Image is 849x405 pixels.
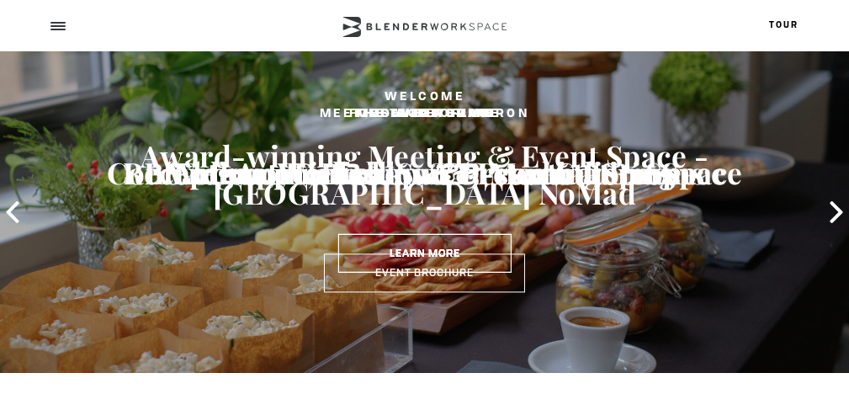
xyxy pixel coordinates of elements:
h2: Welcome [42,88,806,109]
h2: Food & Beverage [42,104,806,125]
a: Tour [769,21,799,29]
a: Event Brochure [324,254,525,293]
h3: Elegant, Delicious & 5-star Catering [42,154,806,190]
a: Learn More [338,234,512,273]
